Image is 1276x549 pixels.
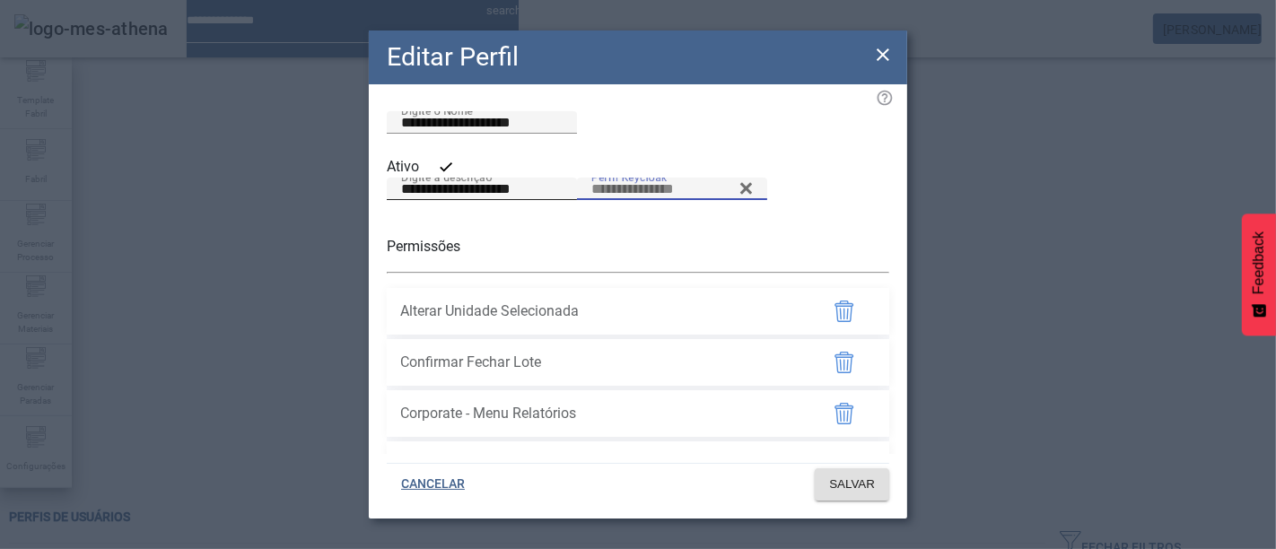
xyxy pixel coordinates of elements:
[401,170,492,183] mat-label: Digite a descrição
[400,454,804,475] span: Página CEP
[400,403,804,424] span: Corporate - Menu Relatórios
[400,352,804,373] span: Confirmar Fechar Lote
[1242,213,1276,335] button: Feedback - Mostrar pesquisa
[401,475,465,493] span: CANCELAR
[400,301,804,322] span: Alterar Unidade Selecionada
[1251,231,1267,294] span: Feedback
[387,38,519,76] h2: Editar Perfil
[829,475,875,493] span: SALVAR
[815,468,889,501] button: SALVAR
[387,236,889,257] p: Permissões
[401,104,473,117] mat-label: Digite o Nome
[387,156,423,178] label: Ativo
[591,179,753,200] input: Number
[387,468,479,501] button: CANCELAR
[591,170,667,183] mat-label: Perfil Keycloak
